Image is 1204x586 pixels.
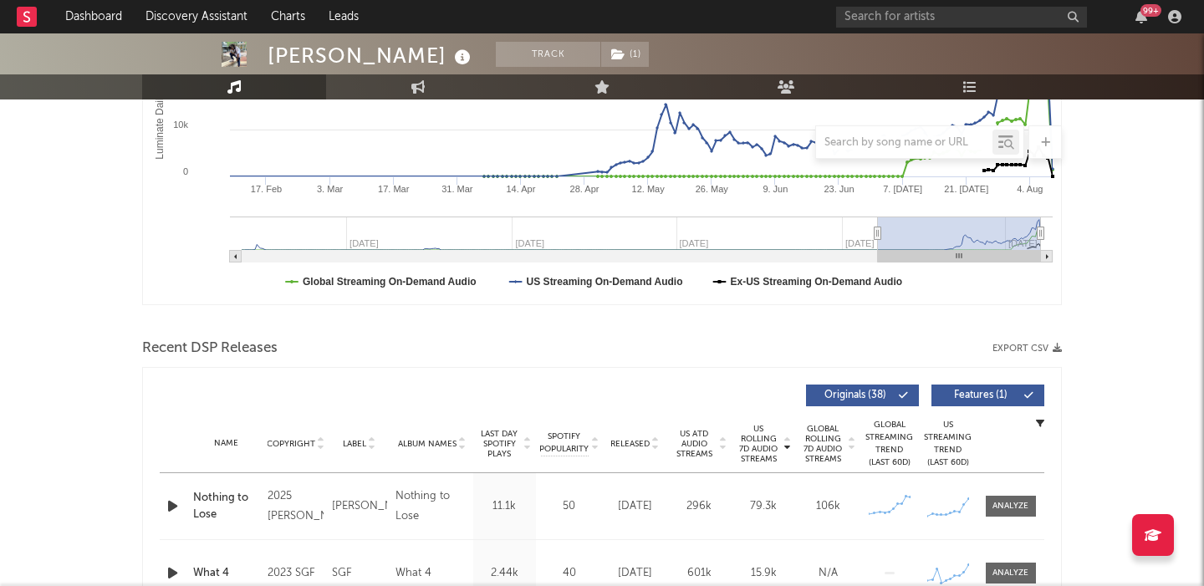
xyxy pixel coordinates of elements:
span: Last Day Spotify Plays [477,429,522,459]
input: Search for artists [836,7,1087,28]
div: [PERSON_NAME] [332,497,387,517]
text: 17. Feb [251,184,282,194]
text: Luminate Daily Streams [154,53,166,159]
button: Originals(38) [806,385,919,406]
span: Global Rolling 7D Audio Streams [800,424,846,464]
div: 99 + [1140,4,1161,17]
a: What 4 [193,565,259,582]
button: Export CSV [992,344,1062,354]
div: US Streaming Trend (Last 60D) [923,419,973,469]
text: 10k [173,120,188,130]
text: 17. Mar [378,184,410,194]
text: 7. [DATE] [883,184,922,194]
span: Originals ( 38 ) [817,390,894,400]
div: 79.3k [736,498,792,515]
div: 296k [671,498,727,515]
div: Name [193,437,259,450]
span: Features ( 1 ) [942,390,1019,400]
text: 4. Aug [1017,184,1043,194]
button: Features(1) [931,385,1044,406]
text: 23. Jun [824,184,854,194]
div: What 4 [395,563,431,583]
button: Track [496,42,600,67]
div: 2023 SGF [268,563,323,583]
div: 2025 [PERSON_NAME] [268,487,323,527]
text: 21. [DATE] [944,184,988,194]
button: (1) [601,42,649,67]
span: US ATD Audio Streams [671,429,717,459]
span: ( 1 ) [600,42,650,67]
text: Ex-US Streaming On-Demand Audio [731,276,903,288]
span: US Rolling 7D Audio Streams [736,424,782,464]
div: [DATE] [607,565,663,582]
span: Copyright [267,439,315,449]
div: 601k [671,565,727,582]
span: Album Names [398,439,457,449]
span: Recent DSP Releases [142,339,278,359]
text: 9. Jun [763,184,788,194]
text: Global Streaming On-Demand Audio [303,276,477,288]
div: Global Streaming Trend (Last 60D) [865,419,915,469]
div: 2.44k [477,565,532,582]
text: 0 [183,166,188,176]
span: Label [343,439,366,449]
text: 26. May [696,184,729,194]
div: 50 [540,498,599,515]
div: 106k [800,498,856,515]
div: N/A [800,565,856,582]
span: Spotify Popularity [539,431,589,456]
text: 3. Mar [317,184,344,194]
input: Search by song name or URL [816,136,992,150]
div: 11.1k [477,498,532,515]
a: Nothing to Lose [193,490,259,522]
div: 15.9k [736,565,792,582]
span: Released [610,439,650,449]
text: 31. Mar [441,184,473,194]
button: 99+ [1135,10,1147,23]
div: [DATE] [607,498,663,515]
text: 12. May [632,184,666,194]
text: 28. Apr [570,184,599,194]
div: Nothing to Lose [395,487,469,527]
text: US Streaming On-Demand Audio [527,276,683,288]
div: 40 [540,565,599,582]
div: [PERSON_NAME] [268,42,475,69]
div: SGF [332,563,387,583]
text: 14. Apr [507,184,536,194]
